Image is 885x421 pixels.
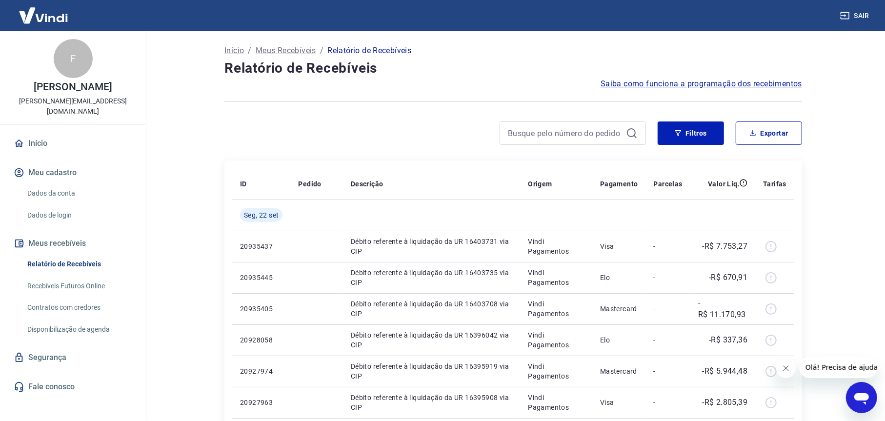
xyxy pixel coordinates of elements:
[240,398,282,407] p: 20927963
[702,365,747,377] p: -R$ 5.944,48
[508,126,622,140] input: Busque pelo número do pedido
[600,179,638,189] p: Pagamento
[23,298,134,318] a: Contratos com credores
[248,45,251,57] p: /
[351,330,512,350] p: Débito referente à liquidação da UR 16396042 via CIP
[244,210,279,220] span: Seg, 22 set
[256,45,316,57] a: Meus Recebíveis
[240,179,247,189] p: ID
[224,45,244,57] a: Início
[351,237,512,256] p: Débito referente à liquidação da UR 16403731 via CIP
[600,304,638,314] p: Mastercard
[800,357,877,378] iframe: Mensagem da empresa
[654,273,683,282] p: -
[528,237,584,256] p: Vindi Pagamentos
[600,366,638,376] p: Mastercard
[838,7,873,25] button: Sair
[224,59,802,78] h4: Relatório de Recebíveis
[763,179,786,189] p: Tarifas
[240,273,282,282] p: 20935445
[654,335,683,345] p: -
[34,82,112,92] p: [PERSON_NAME]
[600,398,638,407] p: Visa
[23,205,134,225] a: Dados de login
[351,393,512,412] p: Débito referente à liquidação da UR 16395908 via CIP
[320,45,323,57] p: /
[528,330,584,350] p: Vindi Pagamentos
[702,397,747,408] p: -R$ 2.805,39
[240,241,282,251] p: 20935437
[23,254,134,274] a: Relatório de Recebíveis
[601,78,802,90] a: Saiba como funciona a programação dos recebimentos
[528,268,584,287] p: Vindi Pagamentos
[351,179,383,189] p: Descrição
[654,241,683,251] p: -
[709,334,747,346] p: -R$ 337,36
[709,272,747,283] p: -R$ 670,91
[298,179,321,189] p: Pedido
[12,376,134,398] a: Fale conosco
[528,361,584,381] p: Vindi Pagamentos
[8,96,138,117] p: [PERSON_NAME][EMAIL_ADDRESS][DOMAIN_NAME]
[654,398,683,407] p: -
[528,393,584,412] p: Vindi Pagamentos
[702,241,747,252] p: -R$ 7.753,27
[654,304,683,314] p: -
[351,361,512,381] p: Débito referente à liquidação da UR 16395919 via CIP
[12,347,134,368] a: Segurança
[12,233,134,254] button: Meus recebíveis
[600,241,638,251] p: Visa
[23,276,134,296] a: Recebíveis Futuros Online
[12,0,75,30] img: Vindi
[240,304,282,314] p: 20935405
[600,273,638,282] p: Elo
[528,299,584,319] p: Vindi Pagamentos
[654,179,683,189] p: Parcelas
[846,382,877,413] iframe: Botão para abrir a janela de mensagens
[351,268,512,287] p: Débito referente à liquidação da UR 16403735 via CIP
[776,359,796,378] iframe: Fechar mensagem
[708,179,740,189] p: Valor Líq.
[528,179,552,189] p: Origem
[12,162,134,183] button: Meu cadastro
[351,299,512,319] p: Débito referente à liquidação da UR 16403708 via CIP
[736,121,802,145] button: Exportar
[6,7,82,15] span: Olá! Precisa de ajuda?
[654,366,683,376] p: -
[240,366,282,376] p: 20927974
[240,335,282,345] p: 20928058
[698,297,747,321] p: -R$ 11.170,93
[600,335,638,345] p: Elo
[23,183,134,203] a: Dados da conta
[54,39,93,78] div: F
[658,121,724,145] button: Filtros
[327,45,411,57] p: Relatório de Recebíveis
[12,133,134,154] a: Início
[23,320,134,340] a: Disponibilização de agenda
